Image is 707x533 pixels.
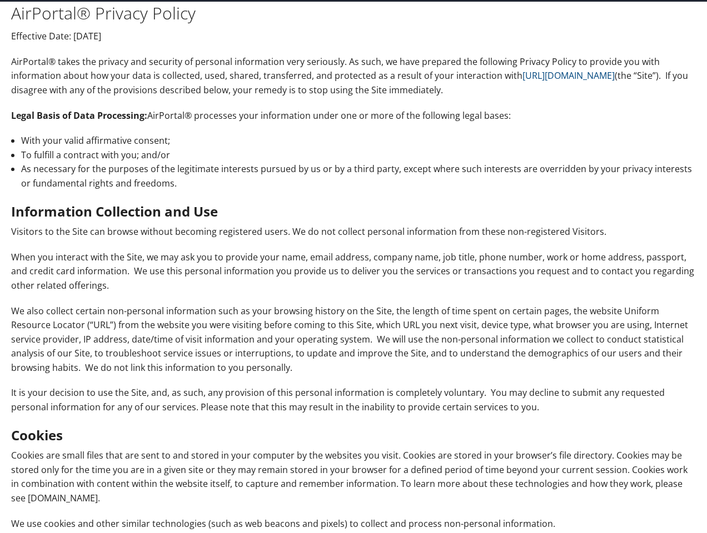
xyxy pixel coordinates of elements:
p: It is your decision to use the Site, and, as such, any provision of this personal information is ... [11,386,696,414]
p: Visitors to the Site can browse without becoming registered users. We do not collect personal inf... [11,225,696,239]
p: AirPortal® processes your information under one or more of the following legal bases: [11,109,696,123]
p: We also collect certain non-personal information such as your browsing history on the Site, the l... [11,304,696,375]
h1: AirPortal® Privacy Policy [11,2,696,25]
p: AirPortal® takes the privacy and security of personal information very seriously. As such, we hav... [11,55,696,98]
p: Effective Date: [DATE] [11,29,696,44]
p: We use cookies and other similar technologies (such as web beacons and pixels) to collect and pro... [11,517,696,531]
strong: Legal Basis of Data Processing: [11,109,147,122]
p: Cookies are small files that are sent to and stored in your computer by the websites you visit. C... [11,449,696,505]
strong: Information Collection and Use [11,202,218,220]
li: With your valid affirmative consent; [21,134,696,148]
p: When you interact with the Site, we may ask you to provide your name, email address, company name... [11,250,696,293]
strong: Cookies [11,426,63,444]
a: [URL][DOMAIN_NAME] [522,69,615,82]
li: As necessary for the purposes of the legitimate interests pursued by us or by a third party, exce... [21,162,696,190]
li: To fulfill a contract with you; and/or [21,148,696,163]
